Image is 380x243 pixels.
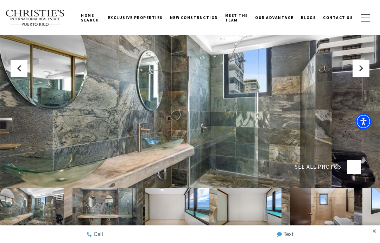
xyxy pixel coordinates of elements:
[356,8,375,28] button: button
[108,15,163,20] span: Exclusive Properties
[217,188,281,226] img: 1501 ASHFORD AVENUE Unit: 10B
[77,7,104,29] a: Home Search
[104,9,166,26] a: Exclusive Properties
[166,9,222,26] a: New Construction
[222,7,252,29] a: Meet the Team
[297,9,320,26] a: Blogs
[290,188,354,226] img: 1501 ASHFORD AVENUE Unit: 10B
[356,114,371,129] div: Accessibility Menu
[255,15,294,20] span: Our Advantage
[301,15,316,20] span: Blogs
[252,9,297,26] a: Our Advantage
[145,188,209,226] img: 1501 ASHFORD AVENUE Unit: 10B
[72,188,137,226] img: 1501 ASHFORD AVENUE Unit: 10B
[170,15,218,20] span: New Construction
[295,162,341,172] span: SEE ALL PHOTOS
[5,10,65,26] img: Christie's International Real Estate text transparent background
[353,60,369,77] button: Next Slide
[11,60,27,77] button: Previous Slide
[323,15,353,20] span: Contact Us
